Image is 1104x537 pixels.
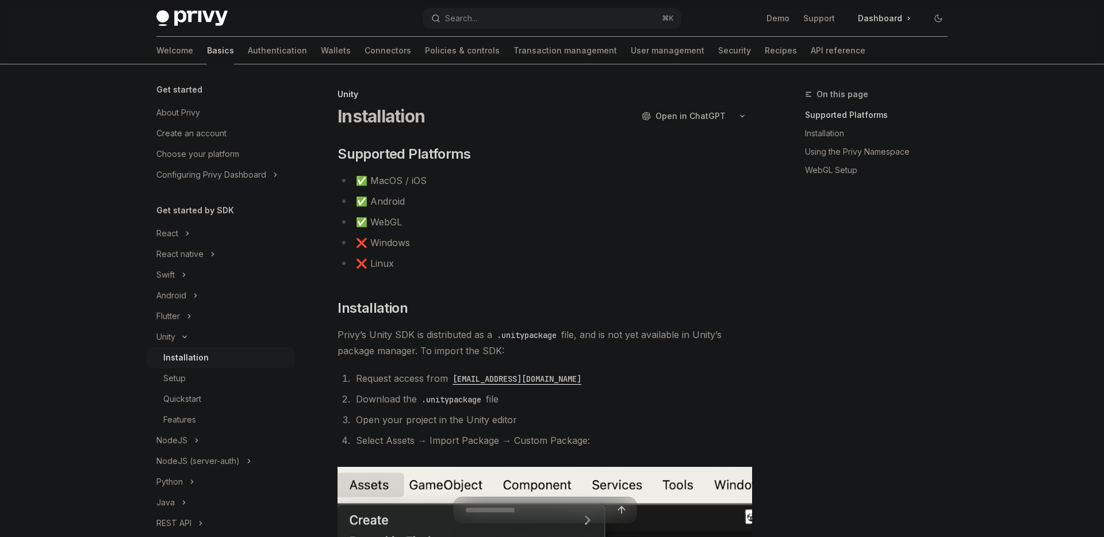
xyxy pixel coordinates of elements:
a: Choose your platform [147,144,294,164]
div: Create an account [156,126,227,140]
li: Open your project in the Unity editor [352,412,752,428]
a: Installation [805,124,957,143]
a: Demo [766,13,789,24]
li: ❌ Linux [338,255,752,271]
h1: Installation [338,106,425,126]
div: REST API [156,516,191,530]
span: On this page [816,87,868,101]
a: Features [147,409,294,430]
span: Privy’s Unity SDK is distributed as a file, and is not yet available in Unity’s package manager. ... [338,327,752,359]
div: Unity [156,330,175,344]
a: User management [631,37,704,64]
a: Installation [147,347,294,368]
div: About Privy [156,106,200,120]
div: React native [156,247,204,261]
a: Authentication [248,37,307,64]
span: Supported Platforms [338,145,471,163]
span: Installation [338,299,408,317]
li: Select Assets → Import Package → Custom Package: [352,432,752,448]
button: Send message [614,502,630,518]
code: .unitypackage [492,329,561,342]
div: Unity [338,89,752,100]
li: ❌ Windows [338,235,752,251]
div: React [156,227,178,240]
a: Supported Platforms [805,106,957,124]
div: Configuring Privy Dashboard [156,168,266,182]
li: Request access from [352,370,752,386]
a: WebGL Setup [805,161,957,179]
button: Open in ChatGPT [634,106,733,126]
a: Support [803,13,835,24]
h5: Get started [156,83,202,97]
span: Dashboard [858,13,902,24]
div: Choose your platform [156,147,239,161]
a: Using the Privy Namespace [805,143,957,161]
div: Java [156,496,175,509]
div: NodeJS (server-auth) [156,454,240,468]
div: Features [163,413,196,427]
li: ✅ WebGL [338,214,752,230]
a: Dashboard [849,9,920,28]
button: Toggle dark mode [929,9,948,28]
a: Wallets [321,37,351,64]
a: Connectors [365,37,411,64]
div: Android [156,289,186,302]
div: Setup [163,371,186,385]
div: Swift [156,268,175,282]
code: [EMAIL_ADDRESS][DOMAIN_NAME] [448,373,586,385]
li: ✅ MacOS / iOS [338,172,752,189]
h5: Get started by SDK [156,204,234,217]
a: Policies & controls [425,37,500,64]
img: dark logo [156,10,228,26]
code: .unitypackage [417,393,486,406]
div: Quickstart [163,392,201,406]
a: Basics [207,37,234,64]
span: Open in ChatGPT [655,110,726,122]
div: Python [156,475,183,489]
a: Welcome [156,37,193,64]
a: API reference [811,37,865,64]
a: Quickstart [147,389,294,409]
a: Create an account [147,123,294,144]
div: NodeJS [156,434,187,447]
a: [EMAIL_ADDRESS][DOMAIN_NAME] [448,373,586,384]
div: Search... [445,11,477,25]
li: ✅ Android [338,193,752,209]
a: Recipes [765,37,797,64]
a: Setup [147,368,294,389]
button: Search...⌘K [423,8,681,29]
li: Download the file [352,391,752,407]
a: About Privy [147,102,294,123]
a: Transaction management [513,37,617,64]
div: Flutter [156,309,180,323]
span: ⌘ K [662,14,674,23]
a: Security [718,37,751,64]
div: Installation [163,351,209,365]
